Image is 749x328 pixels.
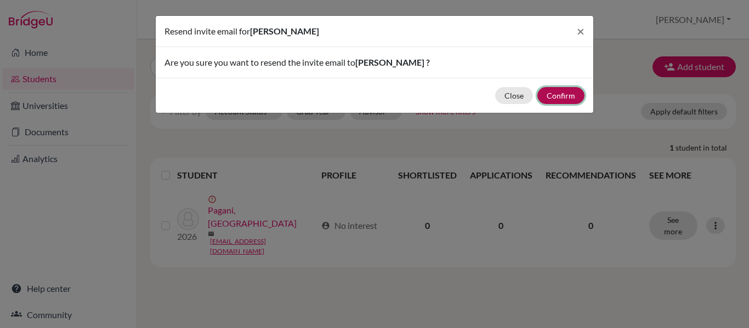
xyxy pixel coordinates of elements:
[164,26,250,36] span: Resend invite email for
[568,16,593,47] button: Close
[355,57,430,67] span: [PERSON_NAME] ?
[164,56,585,69] p: Are you sure you want to resend the invite email to
[250,26,319,36] span: [PERSON_NAME]
[537,87,585,104] button: Confirm
[577,23,585,39] span: ×
[495,87,533,104] button: Close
